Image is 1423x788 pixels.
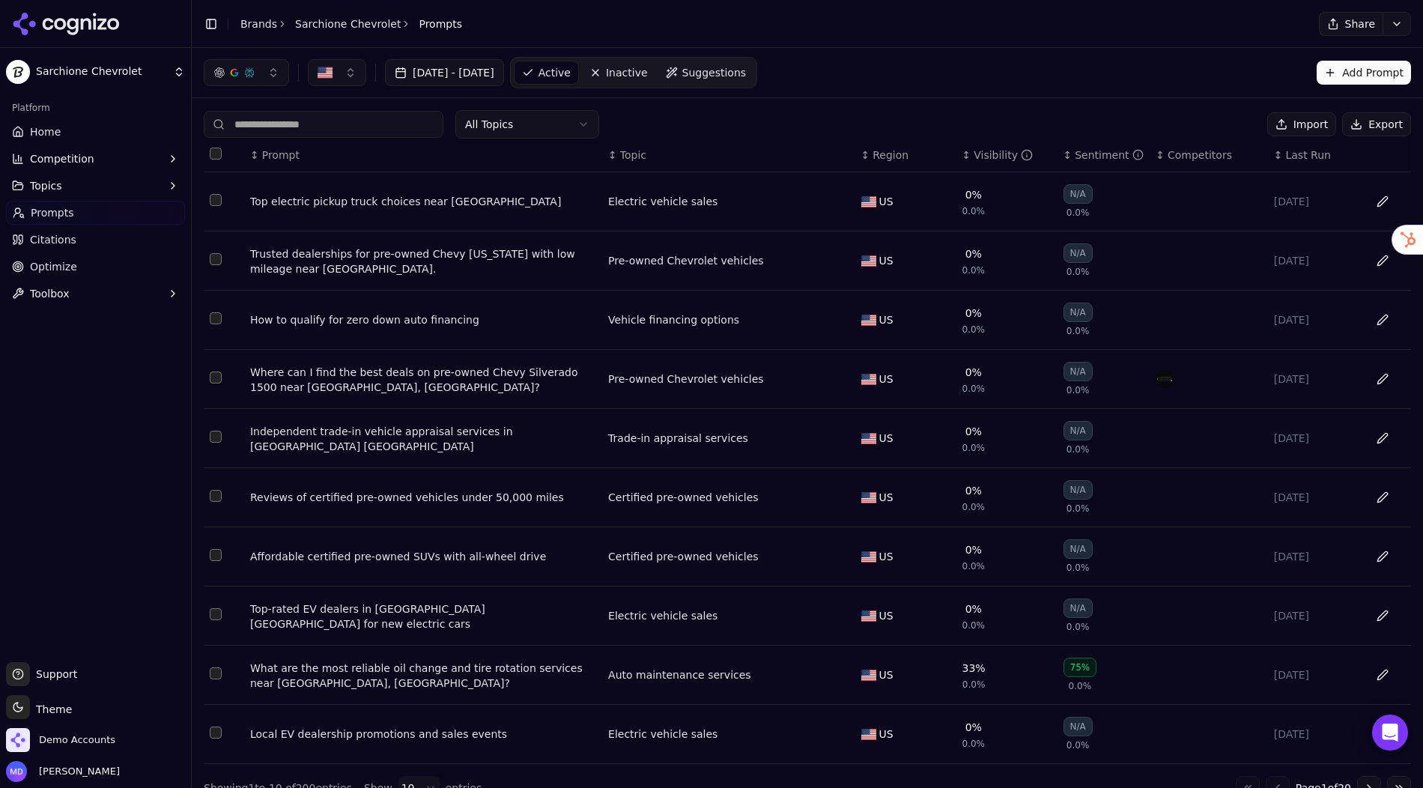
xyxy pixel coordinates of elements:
button: Edit in sheet [1371,249,1395,273]
button: Select row 7 [210,549,222,561]
button: Topics [6,174,185,198]
div: Open Intercom Messenger [1372,715,1408,751]
a: Vehicle financing options [608,312,739,327]
button: Select row 6 [210,490,222,502]
span: US [879,667,893,682]
span: 0.0% [962,442,986,454]
div: 0% [965,483,982,498]
div: [DATE] [1274,490,1355,505]
div: Data table [204,139,1411,764]
button: Select row 2 [210,253,222,265]
button: Share [1319,12,1383,36]
div: N/A [1064,243,1093,263]
img: US flag [861,315,876,326]
div: [DATE] [1274,431,1355,446]
div: 0% [965,365,982,380]
div: Visibility [974,148,1033,163]
span: Home [30,124,61,139]
span: Inactive [606,65,648,80]
span: 0.0% [962,560,986,572]
span: US [879,372,893,387]
div: How to qualify for zero down auto financing [250,312,596,327]
div: N/A [1064,362,1093,381]
a: Suggestions [658,61,754,85]
div: 0% [965,424,982,439]
button: Edit in sheet [1371,663,1395,687]
div: N/A [1064,598,1093,618]
button: Toolbox [6,282,185,306]
div: N/A [1064,717,1093,736]
div: 0% [965,720,982,735]
span: 0.0% [1067,503,1090,515]
button: Edit in sheet [1371,308,1395,332]
a: Active [514,61,579,85]
button: Open user button [6,761,120,782]
span: US [879,490,893,505]
div: N/A [1064,303,1093,322]
span: 0.0% [962,264,986,276]
div: 0% [965,306,982,321]
span: Topic [620,148,646,163]
th: Topic [602,139,855,172]
div: [DATE] [1274,372,1355,387]
img: US flag [861,551,876,563]
div: [DATE] [1274,312,1355,327]
a: Reviews of certified pre-owned vehicles under 50,000 miles [250,490,596,505]
div: 33% [962,661,986,676]
img: US flag [861,196,876,207]
a: Electric vehicle sales [608,608,717,623]
span: Competition [30,151,94,166]
th: Region [855,139,956,172]
a: Where can I find the best deals on pre-owned Chevy Silverado 1500 near [GEOGRAPHIC_DATA], [GEOGRA... [250,365,596,395]
button: Add Prompt [1317,61,1411,85]
span: 0.0% [962,324,986,336]
div: 0% [965,246,982,261]
span: [PERSON_NAME] [33,765,120,778]
span: Theme [30,703,72,715]
span: Toolbox [30,286,70,301]
div: Sentiment [1075,148,1144,163]
img: US flag [861,374,876,385]
img: US flag [861,255,876,267]
span: 0.0% [1067,621,1090,633]
div: Pre-owned Chevrolet vehicles [608,253,764,268]
th: Last Run [1268,139,1361,172]
span: 0.0% [962,619,986,631]
button: Select row 10 [210,727,222,739]
div: Top-rated EV dealers in [GEOGRAPHIC_DATA] [GEOGRAPHIC_DATA] for new electric cars [250,601,596,631]
button: Edit in sheet [1371,367,1395,391]
div: ↕Last Run [1274,148,1355,163]
a: Independent trade-in vehicle appraisal services in [GEOGRAPHIC_DATA] [GEOGRAPHIC_DATA] [250,424,596,454]
th: brandMentionRate [956,139,1058,172]
button: Select row 9 [210,667,222,679]
img: Sarchione Chevrolet [6,60,30,84]
a: Prompts [6,201,185,225]
button: Edit in sheet [1371,190,1395,213]
div: ↕Competitors [1156,148,1261,163]
div: Affordable certified pre-owned SUVs with all-wheel drive [250,549,596,564]
a: Brands [240,18,277,30]
span: Support [30,667,77,682]
div: 75% [1064,658,1097,677]
span: 0.0% [1067,443,1090,455]
div: N/A [1064,421,1093,440]
img: serra chevrolet [1156,370,1174,388]
span: US [879,431,893,446]
span: 0.0% [962,501,986,513]
span: 0.0% [1069,680,1092,692]
span: 0.0% [1067,384,1090,396]
span: Topics [30,178,62,193]
button: Select row 3 [210,312,222,324]
span: Suggestions [682,65,747,80]
a: Local EV dealership promotions and sales events [250,727,596,742]
a: Electric vehicle sales [608,727,717,742]
span: 0.0% [1067,562,1090,574]
img: US flag [861,433,876,444]
a: Electric vehicle sales [608,194,717,209]
button: Edit in sheet [1371,426,1395,450]
a: Top electric pickup truck choices near [GEOGRAPHIC_DATA] [250,194,596,209]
